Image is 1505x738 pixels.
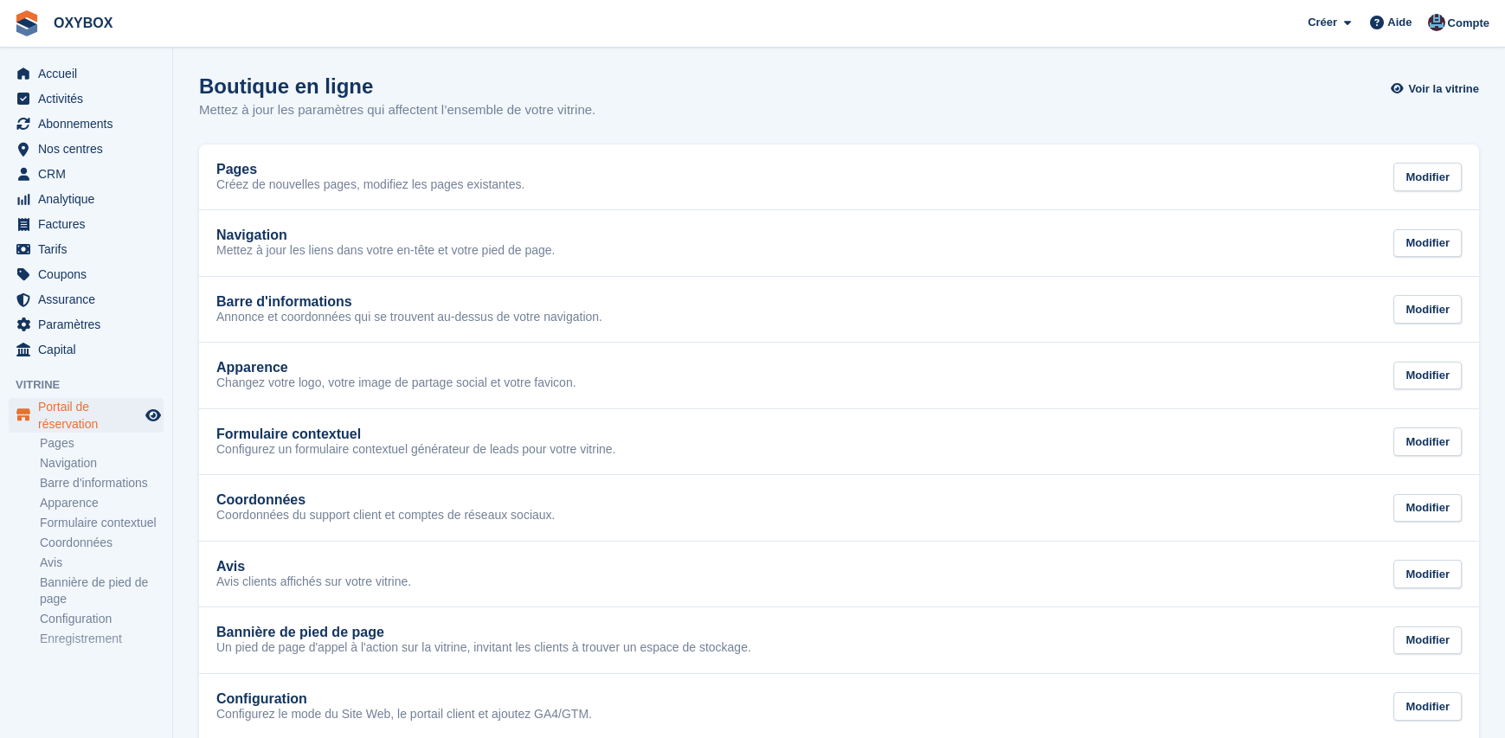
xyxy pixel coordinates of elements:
h2: Barre d'informations [216,294,352,310]
h2: Configuration [216,691,307,707]
span: Coupons [38,262,142,286]
p: Configurez un formulaire contextuel générateur de leads pour votre vitrine. [216,442,615,458]
span: Voir la vitrine [1409,80,1479,98]
a: Avis [40,555,164,571]
span: CRM [38,162,142,186]
div: Modifier [1393,560,1462,588]
a: Barre d'informations [40,475,164,491]
a: menu [9,212,164,236]
h1: Boutique en ligne [199,74,595,98]
p: Coordonnées du support client et comptes de réseaux sociaux. [216,508,555,523]
div: Modifier [1393,229,1462,258]
div: Modifier [1393,295,1462,324]
p: Changez votre logo, votre image de partage social et votre favicon. [216,375,576,391]
p: Configurez le mode du Site Web, le portail client et ajoutez GA4/GTM. [216,707,592,722]
div: Modifier [1393,427,1462,456]
div: Modifier [1393,692,1462,721]
a: menu [9,337,164,362]
h2: Coordonnées [216,492,306,508]
a: Formulaire contextuel Configurez un formulaire contextuel générateur de leads pour votre vitrine.... [199,409,1479,475]
a: menu [9,187,164,211]
span: Analytique [38,187,142,211]
span: Activités [38,87,142,111]
a: Configuration [40,611,164,627]
a: Coordonnées [40,535,164,551]
a: Enregistrement [40,631,164,647]
h2: Avis [216,559,245,574]
a: Navigation [40,455,164,472]
a: Voir la vitrine [1395,74,1479,103]
p: Créez de nouvelles pages, modifiez les pages existantes. [216,177,524,193]
span: Accueil [38,61,142,86]
span: Abonnements [38,112,142,136]
span: Aide [1387,14,1412,31]
a: menu [9,137,164,161]
a: menu [9,262,164,286]
div: Modifier [1393,494,1462,523]
a: Bannière de pied de page [40,574,164,607]
span: Nos centres [38,137,142,161]
a: Barre d'informations Annonce et coordonnées qui se trouvent au-dessus de votre navigation. Modifier [199,277,1479,343]
img: Oriana Devaux [1428,14,1445,31]
p: Avis clients affichés sur votre vitrine. [216,574,411,590]
h2: Navigation [216,228,287,243]
a: menu [9,398,164,433]
img: stora-icon-8386f47178a22dfd0bd8f6a31ec36ba5ce8667c1dd55bd0f319d3a0aa187defe.svg [14,10,40,36]
a: menu [9,61,164,86]
span: Tarifs [38,237,142,261]
p: Un pied de page d'appel à l'action sur la vitrine, invitant les clients à trouver un espace de st... [216,640,751,656]
p: Mettez à jour les paramètres qui affectent l’ensemble de votre vitrine. [199,100,595,120]
a: OXYBOX [47,9,119,37]
a: menu [9,112,164,136]
div: Modifier [1393,163,1462,191]
a: Pages [40,435,164,452]
span: Vitrine [16,376,172,394]
span: Assurance [38,287,142,311]
a: menu [9,237,164,261]
span: Factures [38,212,142,236]
a: Apparence [40,495,164,511]
a: Avis Avis clients affichés sur votre vitrine. Modifier [199,542,1479,607]
a: Navigation Mettez à jour les liens dans votre en-tête et votre pied de page. Modifier [199,210,1479,276]
a: menu [9,87,164,111]
a: Coordonnées Coordonnées du support client et comptes de réseaux sociaux. Modifier [199,475,1479,541]
span: Paramètres [38,312,142,337]
a: menu [9,162,164,186]
h2: Apparence [216,360,288,375]
span: Capital [38,337,142,362]
h2: Bannière de pied de page [216,625,384,640]
h2: Pages [216,162,257,177]
a: Boutique d'aperçu [143,405,164,426]
div: Modifier [1393,362,1462,390]
a: Formulaire contextuel [40,515,164,531]
a: Pages Créez de nouvelles pages, modifiez les pages existantes. Modifier [199,144,1479,210]
div: Modifier [1393,626,1462,655]
a: menu [9,312,164,337]
p: Annonce et coordonnées qui se trouvent au-dessus de votre navigation. [216,310,602,325]
a: menu [9,287,164,311]
span: Créer [1308,14,1337,31]
span: Compte [1448,15,1489,32]
p: Mettez à jour les liens dans votre en-tête et votre pied de page. [216,243,555,259]
a: Bannière de pied de page Un pied de page d'appel à l'action sur la vitrine, invitant les clients ... [199,607,1479,673]
a: Apparence Changez votre logo, votre image de partage social et votre favicon. Modifier [199,343,1479,408]
span: Portail de réservation [38,398,142,433]
h2: Formulaire contextuel [216,427,361,442]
